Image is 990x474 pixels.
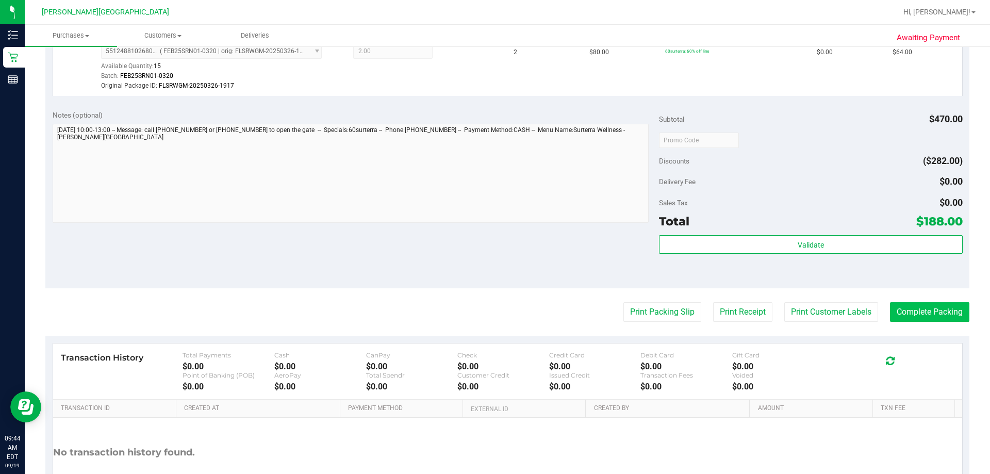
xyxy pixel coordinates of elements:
a: Transaction ID [61,404,172,413]
div: Customer Credit [457,371,549,379]
span: Purchases [25,31,117,40]
p: 09:44 AM EDT [5,434,20,462]
div: Check [457,351,549,359]
div: $0.00 [640,382,732,391]
div: $0.00 [366,362,458,371]
span: Subtotal [659,115,684,123]
span: Awaiting Payment [897,32,960,44]
span: $0.00 [939,197,963,208]
p: 09/19 [5,462,20,469]
button: Print Packing Slip [623,302,701,322]
div: Transaction Fees [640,371,732,379]
a: Customers [117,25,209,46]
div: Total Payments [183,351,274,359]
span: Discounts [659,152,689,170]
inline-svg: Inventory [8,30,18,40]
span: FLSRWGM-20250326-1917 [159,82,234,89]
div: $0.00 [366,382,458,391]
inline-svg: Retail [8,52,18,62]
span: Validate [798,241,824,249]
span: 15 [154,62,161,70]
span: [PERSON_NAME][GEOGRAPHIC_DATA] [42,8,169,17]
div: Debit Card [640,351,732,359]
a: Deliveries [209,25,301,46]
iframe: Resource center [10,391,41,422]
div: Gift Card [732,351,824,359]
a: Amount [758,404,869,413]
div: Credit Card [549,351,641,359]
span: Notes (optional) [53,111,103,119]
div: Cash [274,351,366,359]
span: $64.00 [893,47,912,57]
div: Available Quantity: [101,59,333,79]
div: $0.00 [183,382,274,391]
div: $0.00 [274,382,366,391]
span: Deliveries [227,31,283,40]
span: Customers [118,31,209,40]
span: $0.00 [817,47,833,57]
a: Created By [594,404,746,413]
div: Issued Credit [549,371,641,379]
button: Validate [659,235,962,254]
a: Payment Method [348,404,459,413]
div: Point of Banking (POB) [183,371,274,379]
div: AeroPay [274,371,366,379]
div: $0.00 [549,382,641,391]
button: Print Receipt [713,302,772,322]
button: Complete Packing [890,302,969,322]
span: Hi, [PERSON_NAME]! [903,8,970,16]
a: Created At [184,404,336,413]
div: $0.00 [549,362,641,371]
span: Sales Tax [659,199,688,207]
div: Total Spendr [366,371,458,379]
span: Total [659,214,689,228]
span: 2 [514,47,517,57]
input: Promo Code [659,133,739,148]
a: Txn Fee [881,404,950,413]
th: External ID [463,400,585,418]
div: $0.00 [732,382,824,391]
div: $0.00 [457,382,549,391]
span: 60surterra: 60% off line [665,48,709,54]
div: $0.00 [732,362,824,371]
div: $0.00 [274,362,366,371]
button: Print Customer Labels [784,302,878,322]
div: $0.00 [457,362,549,371]
span: Batch: [101,72,119,79]
div: Voided [732,371,824,379]
span: ($282.00) [923,155,963,166]
a: Purchases [25,25,117,46]
span: FEB25SRN01-0320 [120,72,173,79]
inline-svg: Reports [8,74,18,85]
span: Delivery Fee [659,177,696,186]
div: $0.00 [640,362,732,371]
span: Original Package ID: [101,82,157,89]
span: $80.00 [589,47,609,57]
span: $470.00 [929,113,963,124]
div: CanPay [366,351,458,359]
span: $0.00 [939,176,963,187]
span: $188.00 [916,214,963,228]
div: $0.00 [183,362,274,371]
